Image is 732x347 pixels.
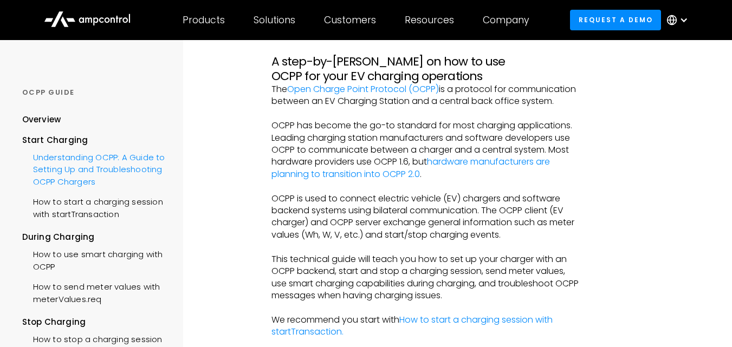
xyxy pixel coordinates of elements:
p: ‍ [271,302,582,313]
div: Products [183,14,225,26]
div: Resources [405,14,454,26]
a: Overview [22,114,61,134]
p: OCPP is used to connect electric vehicle (EV) chargers and software backend systems using bilater... [271,193,582,241]
a: How to start a charging session with startTransaction. [271,313,553,338]
p: The is a protocol for communication between an EV Charging Station and a central back office system. [271,83,582,108]
div: Stop Charging [22,316,169,328]
p: We recommend you start with [271,314,582,338]
div: Solutions [254,14,295,26]
div: Company [483,14,529,26]
div: Start Charging [22,134,169,146]
a: Understanding OCPP: A Guide to Setting Up and Troubleshooting OCPP Chargers [22,146,169,191]
a: Request a demo [570,10,661,30]
p: This technical guide will teach you how to set up your charger with an OCPP backend, start and st... [271,253,582,302]
p: ‍ [271,108,582,120]
a: How to send meter values with meterValues.req [22,276,169,308]
p: OCPP has become the go-to standard for most charging applications. Leading charging station manuf... [271,120,582,180]
a: How to start a charging session with startTransaction [22,191,169,223]
a: Open Charge Point Protocol (OCPP) [287,83,439,95]
div: Customers [324,14,376,26]
a: How to use smart charging with OCPP [22,243,169,276]
a: hardware manufacturers are planning to transition into OCPP 2.0 [271,155,550,180]
div: OCPP GUIDE [22,88,169,97]
p: ‍ [271,241,582,253]
h3: A step-by-[PERSON_NAME] on how to use OCPP for your EV charging operations [271,55,582,83]
div: During Charging [22,231,169,243]
div: Overview [22,114,61,126]
p: ‍ [271,180,582,192]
